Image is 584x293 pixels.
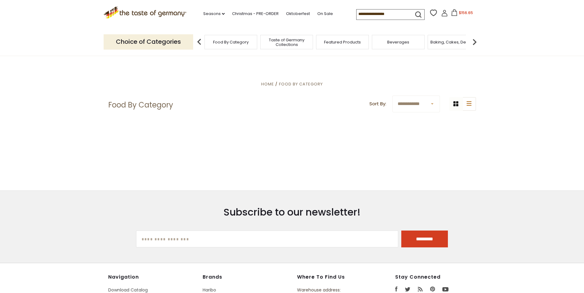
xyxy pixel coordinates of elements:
[108,274,197,280] h4: Navigation
[297,274,367,280] h4: Where to find us
[261,81,274,87] a: Home
[213,40,249,44] a: Food By Category
[232,10,279,17] a: Christmas - PRE-ORDER
[449,9,475,18] button: $156.65
[459,10,473,15] span: $156.65
[369,100,386,108] label: Sort By:
[262,38,311,47] a: Taste of Germany Collections
[136,206,448,218] h3: Subscribe to our newsletter!
[279,81,323,87] a: Food By Category
[108,287,148,293] a: Download Catalog
[203,10,225,17] a: Seasons
[430,40,478,44] a: Baking, Cakes, Desserts
[324,40,361,44] a: Featured Products
[203,274,291,280] h4: Brands
[395,274,476,280] h4: Stay Connected
[104,34,193,49] p: Choice of Categories
[317,10,333,17] a: On Sale
[203,287,216,293] a: Haribo
[286,10,310,17] a: Oktoberfest
[387,40,409,44] a: Beverages
[193,36,205,48] img: previous arrow
[108,100,173,110] h1: Food By Category
[468,36,481,48] img: next arrow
